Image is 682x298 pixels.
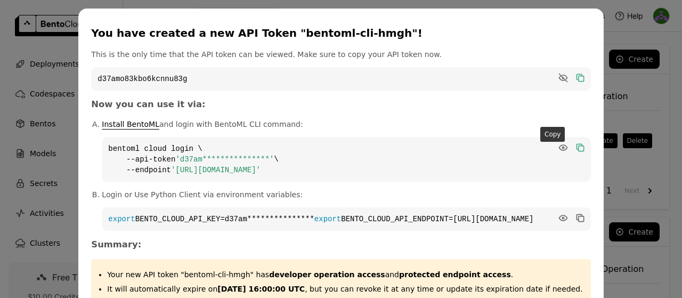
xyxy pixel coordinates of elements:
p: This is the only time that the API token can be viewed. Make sure to copy your API token now. [91,49,590,60]
code: bentoml cloud login \ --api-token \ --endpoint [102,137,590,182]
div: Copy [540,127,565,142]
strong: protected endpoint access [399,270,511,279]
h3: Now you can use it via: [91,99,590,110]
strong: developer operation access [269,270,385,279]
a: Install BentoML [102,120,159,128]
p: and login with BentoML CLI command: [102,119,590,130]
strong: [DATE] 16:00:00 UTC [217,285,305,293]
code: BENTO_CLOUD_API_KEY=d37am*************** BENTO_CLOUD_API_ENDPOINT=[URL][DOMAIN_NAME] [102,207,590,231]
span: export [108,215,135,223]
div: You have created a new API Token "bentoml-cli-hmgh"! [91,26,586,41]
span: export [314,215,341,223]
h3: Summary: [91,239,590,250]
code: d37amo83kbo6kcnnu83g [91,67,590,91]
p: Login or Use Python Client via environment variables: [102,189,590,200]
span: '[URL][DOMAIN_NAME]' [171,166,261,174]
p: Your new API token "bentoml-cli-hmgh" has . [107,269,582,280]
span: and [269,270,511,279]
p: It will automatically expire on , but you can revoke it at any time or update its expiration date... [107,284,582,294]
